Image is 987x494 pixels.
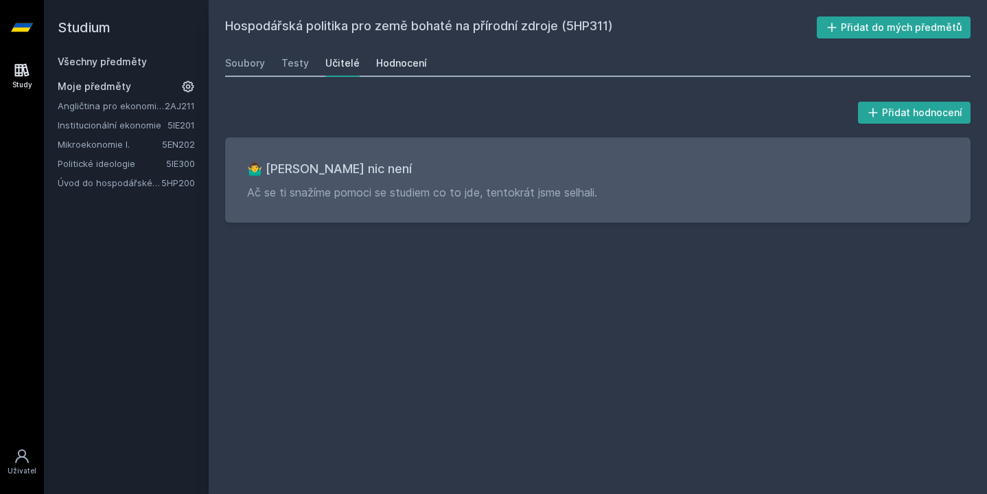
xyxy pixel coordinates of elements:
a: Uživatel [3,441,41,483]
div: Hodnocení [376,56,427,70]
div: Soubory [225,56,265,70]
div: Testy [281,56,309,70]
button: Přidat do mých předmětů [817,16,971,38]
p: Ač se ti snažíme pomoci se studiem co to jde, tentokrát jsme selhali. [247,184,949,201]
h2: Hospodářská politika pro země bohaté na přírodní zdroje (5HP311) [225,16,817,38]
a: Institucionální ekonomie [58,118,167,132]
a: Mikroekonomie I. [58,137,162,151]
a: Úvod do hospodářské a sociální politiky [58,176,161,190]
div: Study [12,80,32,90]
a: 2AJ211 [165,100,195,111]
a: Učitelé [325,49,360,77]
a: Testy [281,49,309,77]
div: Uživatel [8,466,36,476]
a: Všechny předměty [58,56,147,67]
a: 5IE201 [167,120,195,131]
a: 5HP200 [161,177,195,188]
a: 5EN202 [162,139,195,150]
a: Hodnocení [376,49,427,77]
a: 5IE300 [166,158,195,169]
a: Soubory [225,49,265,77]
h3: 🤷‍♂️ [PERSON_NAME] nic není [247,159,949,179]
button: Přidat hodnocení [858,102,971,124]
a: Study [3,55,41,97]
div: Učitelé [325,56,360,70]
a: Politické ideologie [58,157,166,170]
a: Angličtina pro ekonomická studia 1 (B2/C1) [58,99,165,113]
span: Moje předměty [58,80,131,93]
